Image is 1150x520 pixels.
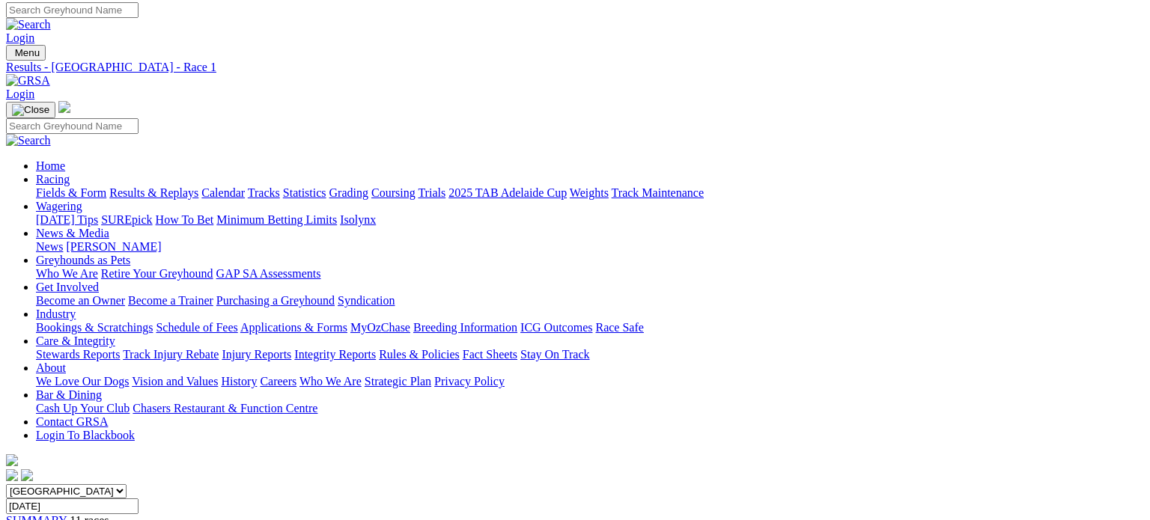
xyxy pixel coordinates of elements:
div: Industry [36,321,1133,334]
a: Become a Trainer [128,294,213,307]
a: Schedule of Fees [156,321,237,334]
a: Login To Blackbook [36,429,135,441]
a: Track Injury Rebate [123,348,219,361]
a: Contact GRSA [36,415,108,428]
a: Who We Are [36,267,98,280]
button: Toggle navigation [6,102,55,118]
a: Isolynx [340,213,376,226]
a: We Love Our Dogs [36,375,129,388]
a: Login [6,31,34,44]
a: Careers [260,375,296,388]
a: Integrity Reports [294,348,376,361]
a: Wagering [36,200,82,212]
a: Bookings & Scratchings [36,321,153,334]
a: Breeding Information [413,321,517,334]
input: Select date [6,498,139,514]
a: Coursing [371,186,416,199]
a: Grading [329,186,368,199]
a: Applications & Forms [240,321,347,334]
div: Wagering [36,213,1133,227]
a: Fact Sheets [463,348,517,361]
a: Cash Up Your Club [36,402,130,415]
a: History [221,375,257,388]
a: News [36,240,63,253]
img: facebook.svg [6,469,18,481]
a: Syndication [338,294,395,307]
img: Search [6,18,51,31]
a: Fields & Form [36,186,106,199]
div: Bar & Dining [36,402,1133,415]
a: Statistics [283,186,326,199]
a: Become an Owner [36,294,125,307]
a: Purchasing a Greyhound [216,294,335,307]
a: Retire Your Greyhound [101,267,213,280]
a: Results & Replays [109,186,198,199]
a: Who We Are [299,375,362,388]
a: Injury Reports [222,348,291,361]
img: twitter.svg [21,469,33,481]
a: Trials [418,186,445,199]
a: Track Maintenance [612,186,704,199]
img: GRSA [6,74,50,88]
a: Chasers Restaurant & Function Centre [133,402,317,415]
a: Vision and Values [132,375,218,388]
div: Care & Integrity [36,348,1133,361]
a: News & Media [36,227,109,239]
a: ICG Outcomes [520,321,592,334]
button: Toggle navigation [6,45,46,61]
div: News & Media [36,240,1133,254]
img: logo-grsa-white.png [6,454,18,466]
a: Care & Integrity [36,334,115,347]
a: 2025 TAB Adelaide Cup [448,186,567,199]
a: Weights [570,186,609,199]
a: Stewards Reports [36,348,120,361]
a: Privacy Policy [434,375,505,388]
a: Racing [36,173,70,186]
a: Get Involved [36,281,99,293]
a: Greyhounds as Pets [36,254,130,266]
img: Search [6,134,51,147]
a: Stay On Track [520,348,589,361]
img: Close [12,104,49,116]
a: MyOzChase [350,321,410,334]
a: How To Bet [156,213,214,226]
div: Racing [36,186,1133,200]
span: Menu [15,47,40,58]
a: [PERSON_NAME] [66,240,161,253]
a: SUREpick [101,213,152,226]
a: Industry [36,308,76,320]
a: About [36,361,66,374]
a: Rules & Policies [379,348,460,361]
a: Bar & Dining [36,388,102,401]
a: Home [36,159,65,172]
div: Greyhounds as Pets [36,267,1133,281]
a: Minimum Betting Limits [216,213,337,226]
input: Search [6,118,139,134]
a: Results - [GEOGRAPHIC_DATA] - Race 1 [6,61,1133,74]
a: GAP SA Assessments [216,267,321,280]
a: Login [6,88,34,100]
input: Search [6,2,139,18]
div: Get Involved [36,294,1133,308]
a: [DATE] Tips [36,213,98,226]
div: About [36,375,1133,388]
img: logo-grsa-white.png [58,101,70,113]
a: Strategic Plan [365,375,431,388]
a: Race Safe [595,321,643,334]
a: Calendar [201,186,245,199]
a: Tracks [248,186,280,199]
